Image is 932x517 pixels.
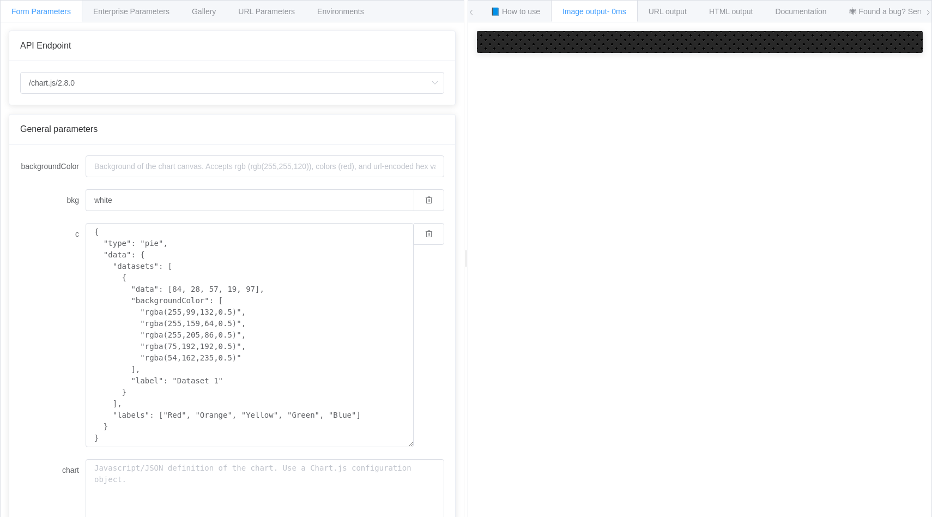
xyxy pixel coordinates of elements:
label: chart [20,459,86,481]
span: General parameters [20,124,98,134]
span: Image output [562,7,626,16]
label: bkg [20,189,86,211]
span: API Endpoint [20,41,71,50]
input: Background of the chart canvas. Accepts rgb (rgb(255,255,120)), colors (red), and url-encoded hex... [86,155,444,177]
span: URL Parameters [238,7,295,16]
label: c [20,223,86,245]
span: 📘 How to use [491,7,540,16]
span: Documentation [775,7,826,16]
span: Form Parameters [11,7,71,16]
span: Environments [317,7,364,16]
input: Select [20,72,444,94]
span: Enterprise Parameters [93,7,170,16]
span: URL output [649,7,687,16]
input: Background of the chart canvas. Accepts rgb (rgb(255,255,120)), colors (red), and url-encoded hex... [86,189,414,211]
span: Gallery [192,7,216,16]
span: - 0ms [607,7,626,16]
label: backgroundColor [20,155,86,177]
span: HTML output [709,7,753,16]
